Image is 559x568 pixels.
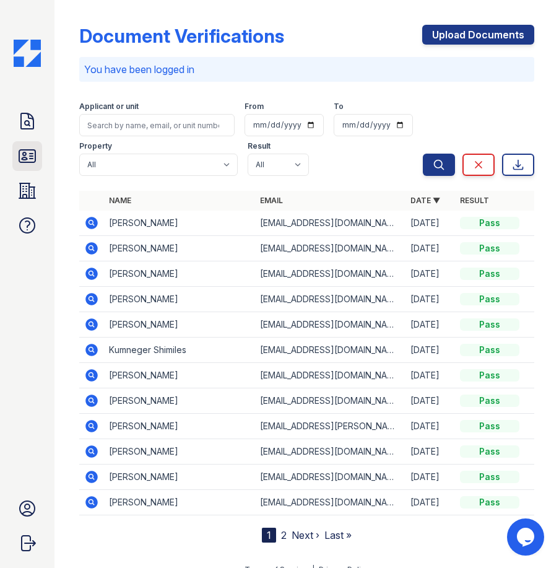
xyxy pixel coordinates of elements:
label: Result [248,141,271,151]
td: [EMAIL_ADDRESS][DOMAIN_NAME] [255,439,406,465]
td: [PERSON_NAME] [104,261,255,287]
td: [EMAIL_ADDRESS][DOMAIN_NAME] [255,236,406,261]
iframe: chat widget [507,518,547,556]
div: Pass [460,268,519,280]
td: [PERSON_NAME] [104,363,255,388]
a: Name [109,196,131,205]
td: [DATE] [405,312,455,338]
a: Next › [292,529,319,541]
a: Result [460,196,489,205]
div: Pass [460,217,519,229]
div: Pass [460,395,519,407]
td: [PERSON_NAME] [104,287,255,312]
td: [PERSON_NAME] [104,236,255,261]
div: Document Verifications [79,25,284,47]
td: [DATE] [405,490,455,515]
a: Upload Documents [422,25,534,45]
div: Pass [460,369,519,382]
td: [DATE] [405,388,455,414]
td: [PERSON_NAME] [104,465,255,490]
td: [DATE] [405,414,455,439]
a: 2 [281,529,287,541]
input: Search by name, email, or unit number [79,114,235,136]
div: Pass [460,344,519,356]
div: Pass [460,318,519,331]
td: [DATE] [405,287,455,312]
div: Pass [460,445,519,458]
td: [DATE] [405,363,455,388]
div: Pass [460,420,519,432]
td: [EMAIL_ADDRESS][DOMAIN_NAME] [255,287,406,312]
label: From [245,102,264,111]
a: Last » [324,529,352,541]
td: [PERSON_NAME] [104,490,255,515]
label: Applicant or unit [79,102,139,111]
td: [DATE] [405,261,455,287]
td: [DATE] [405,211,455,236]
td: Kumneger Shimiles [104,338,255,363]
td: [EMAIL_ADDRESS][DOMAIN_NAME] [255,211,406,236]
a: Date ▼ [410,196,440,205]
p: You have been logged in [84,62,529,77]
div: Pass [460,496,519,509]
td: [PERSON_NAME] [104,414,255,439]
td: [EMAIL_ADDRESS][PERSON_NAME][DOMAIN_NAME] [255,414,406,439]
div: Pass [460,471,519,483]
td: [PERSON_NAME] [104,211,255,236]
label: Property [79,141,112,151]
td: [EMAIL_ADDRESS][DOMAIN_NAME] [255,363,406,388]
td: [EMAIL_ADDRESS][DOMAIN_NAME] [255,490,406,515]
div: Pass [460,293,519,305]
td: [PERSON_NAME] [104,439,255,465]
td: [DATE] [405,439,455,465]
td: [DATE] [405,338,455,363]
td: [PERSON_NAME] [104,312,255,338]
label: To [334,102,344,111]
img: CE_Icon_Blue-c292c112584629df590d857e76928e9f676e5b41ef8f769ba2f05ee15b207248.png [14,40,41,67]
div: Pass [460,242,519,255]
td: [EMAIL_ADDRESS][DOMAIN_NAME] [255,338,406,363]
td: [DATE] [405,465,455,490]
td: [PERSON_NAME] [104,388,255,414]
a: Email [260,196,283,205]
td: [EMAIL_ADDRESS][DOMAIN_NAME] [255,312,406,338]
td: [EMAIL_ADDRESS][DOMAIN_NAME] [255,261,406,287]
td: [DATE] [405,236,455,261]
td: [EMAIL_ADDRESS][DOMAIN_NAME] [255,465,406,490]
td: [EMAIL_ADDRESS][DOMAIN_NAME] [255,388,406,414]
div: 1 [262,528,276,543]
